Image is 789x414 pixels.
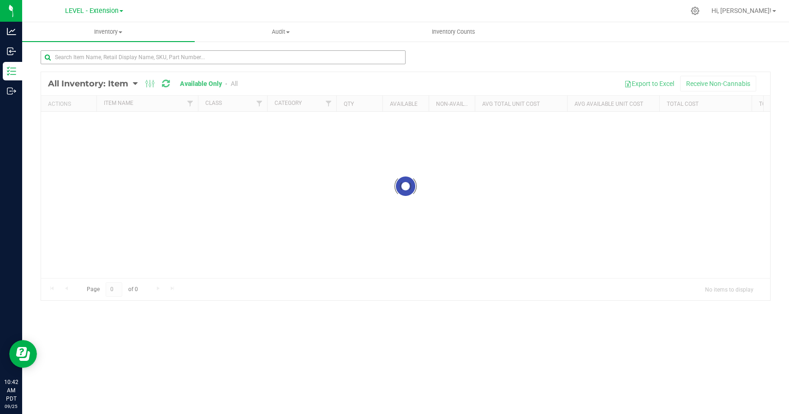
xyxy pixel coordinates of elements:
[4,403,18,410] p: 09/25
[7,47,16,56] inline-svg: Inbound
[22,28,195,36] span: Inventory
[9,340,37,368] iframe: Resource center
[711,7,771,14] span: Hi, [PERSON_NAME]!
[7,86,16,96] inline-svg: Outbound
[367,22,540,42] a: Inventory Counts
[195,28,367,36] span: Audit
[689,6,701,15] div: Manage settings
[4,378,18,403] p: 10:42 AM PDT
[22,22,195,42] a: Inventory
[41,50,406,64] input: Search Item Name, Retail Display Name, SKU, Part Number...
[195,22,367,42] a: Audit
[65,7,119,15] span: LEVEL - Extension
[7,67,16,76] inline-svg: Inventory
[419,28,488,36] span: Inventory Counts
[7,27,16,36] inline-svg: Analytics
